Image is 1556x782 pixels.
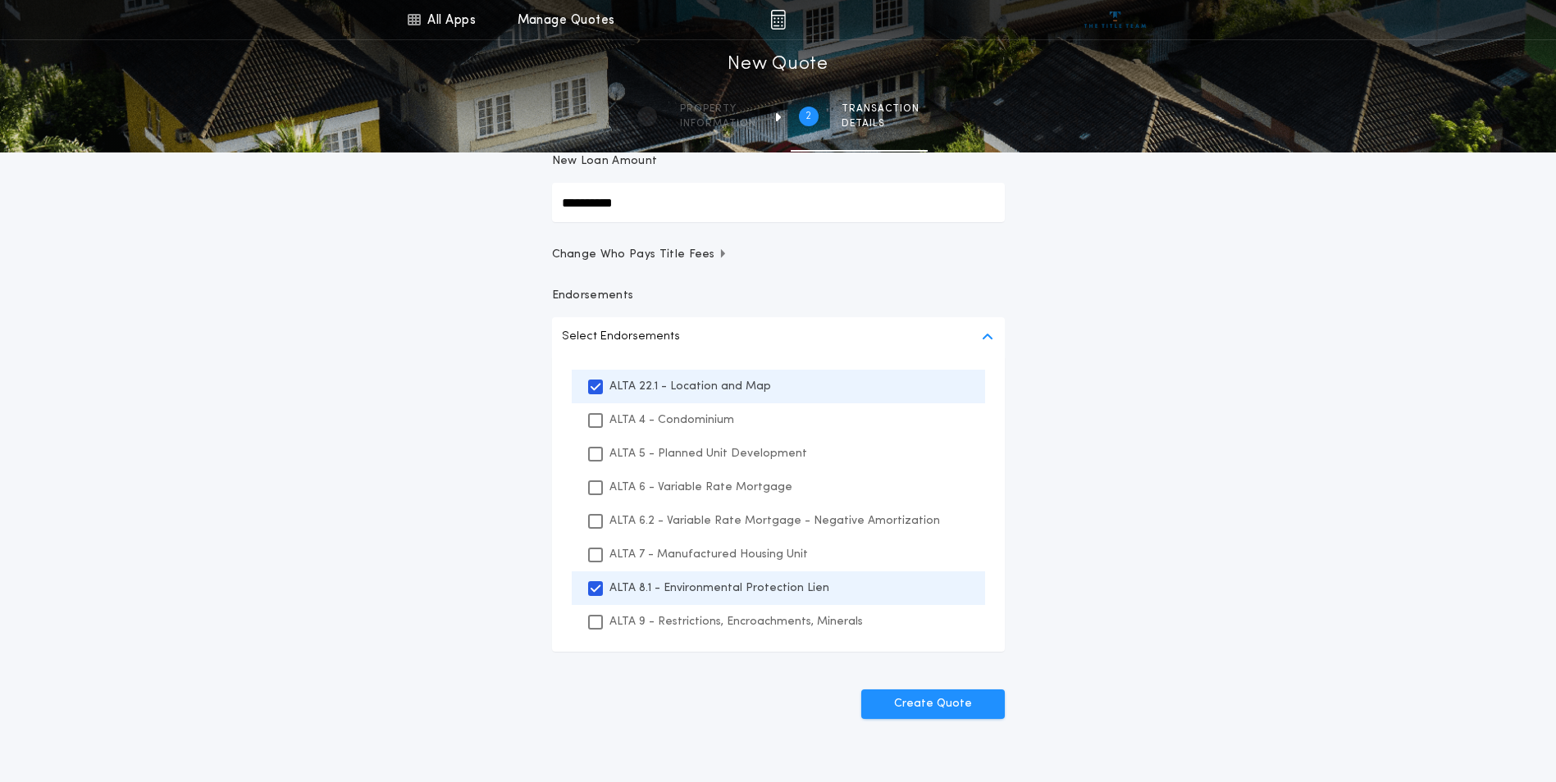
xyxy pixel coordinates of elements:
h1: New Quote [728,52,828,78]
img: vs-icon [1084,11,1146,28]
p: Endorsements [552,288,1005,304]
span: Property [680,102,756,116]
p: New Loan Amount [552,153,658,170]
p: ALTA 9 - Restrictions, Encroachments, Minerals [609,613,863,630]
span: Change Who Pays Title Fees [552,247,728,263]
p: ALTA 6.2 - Variable Rate Mortgage - Negative Amortization [609,512,940,530]
span: Transaction [842,102,919,116]
p: Select Endorsements [562,327,680,347]
button: Select Endorsements [552,317,1005,357]
span: details [842,117,919,130]
p: ALTA 22.1 - Location and Map [609,378,771,395]
img: img [770,10,786,30]
p: ALTA 5 - Planned Unit Development [609,445,807,462]
p: ALTA 8.1 - Environmental Protection Lien [609,580,829,597]
ul: Select Endorsements [552,357,1005,652]
button: Change Who Pays Title Fees [552,247,1005,263]
input: New Loan Amount [552,183,1005,222]
button: Create Quote [861,689,1005,719]
p: ALTA 7 - Manufactured Housing Unit [609,546,808,563]
p: ALTA 6 - Variable Rate Mortgage [609,479,792,496]
p: ALTA 4 - Condominium [609,411,734,429]
span: information [680,117,756,130]
h2: 2 [805,110,811,123]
